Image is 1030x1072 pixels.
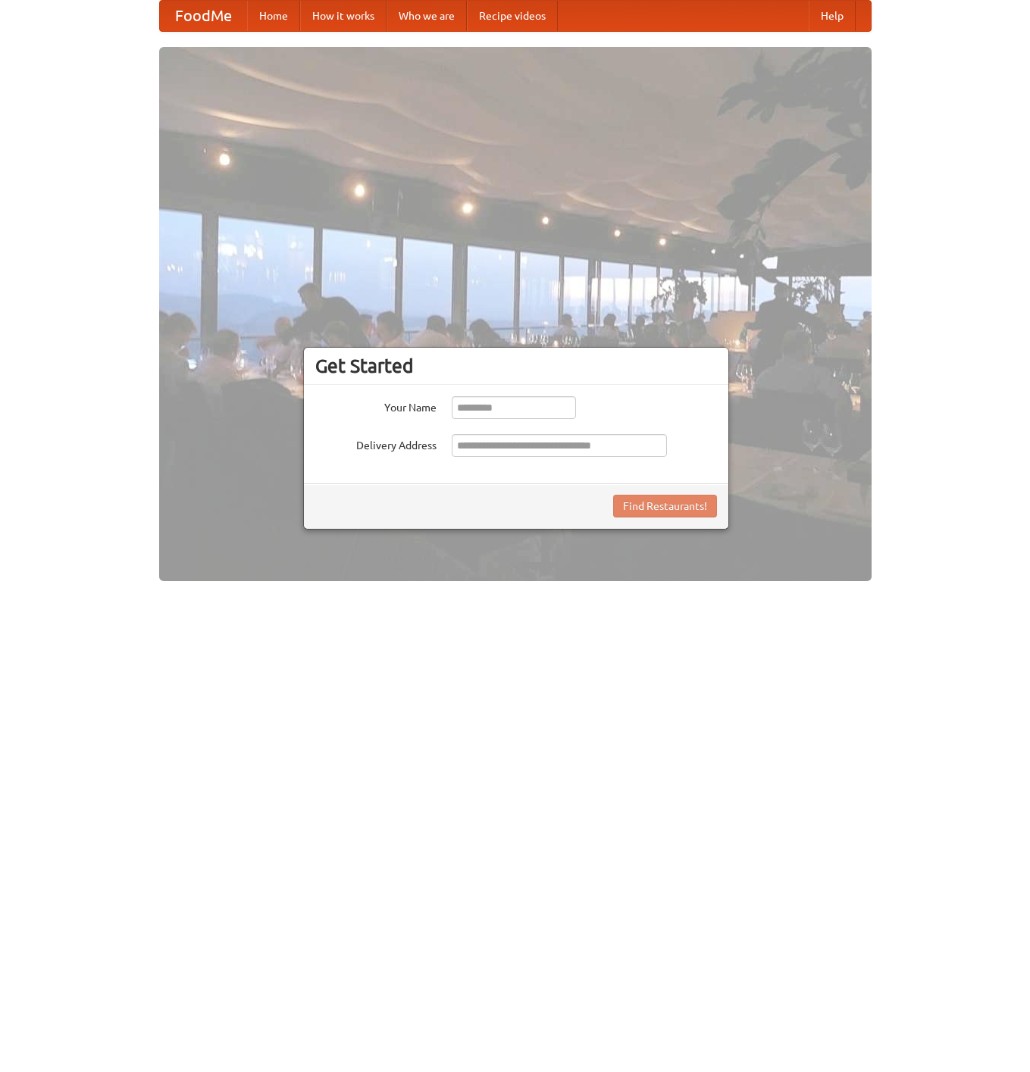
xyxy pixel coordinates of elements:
[247,1,300,31] a: Home
[387,1,467,31] a: Who we are
[613,495,717,517] button: Find Restaurants!
[315,355,717,377] h3: Get Started
[160,1,247,31] a: FoodMe
[467,1,558,31] a: Recipe videos
[315,396,437,415] label: Your Name
[315,434,437,453] label: Delivery Address
[809,1,856,31] a: Help
[300,1,387,31] a: How it works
